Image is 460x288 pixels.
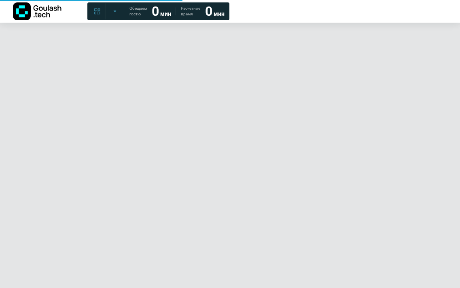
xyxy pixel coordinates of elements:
[181,6,200,17] span: Расчетное время
[125,4,229,19] a: Обещаем гостю 0 мин Расчетное время 0 мин
[160,11,171,17] span: мин
[214,11,225,17] span: мин
[152,4,159,19] strong: 0
[129,6,147,17] span: Обещаем гостю
[13,2,61,20] img: Логотип компании Goulash.tech
[205,4,212,19] strong: 0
